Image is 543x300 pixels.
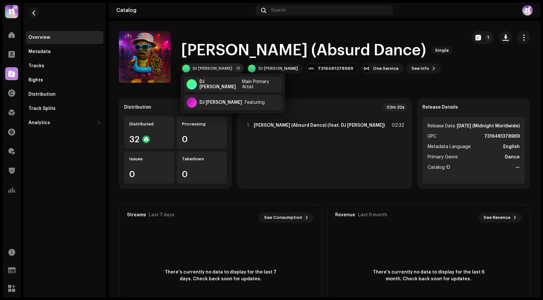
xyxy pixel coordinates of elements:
re-m-nav-item: Rights [26,74,103,87]
strong: English [503,143,520,151]
div: DJ [PERSON_NAME] [199,100,242,105]
re-m-nav-item: Tracks [26,59,103,72]
button: 1 [472,31,494,44]
div: Takedown [182,156,222,162]
span: See Revenue [484,211,510,224]
span: See Consumption [264,211,302,224]
div: DJ [PERSON_NAME] [199,79,240,90]
button: See Revenue [478,212,522,223]
span: Catalog ID [428,164,450,171]
div: Distributed [129,122,169,127]
div: Last 6 month [358,212,387,218]
div: Processing [182,122,222,127]
span: Release Date [428,122,455,130]
re-m-nav-dropdown: Analytics [26,116,103,129]
div: 7316481378969 [318,66,353,71]
div: Analytics [28,120,50,125]
div: Revenue [335,212,355,218]
strong: [DATE] (Midnight Worldwide) [457,122,520,130]
button: See Consumption [259,212,314,223]
span: There's currently no data to display for the last 7 days. Check back soon for updates. [162,269,279,283]
img: fb3a13cb-4f38-44fa-8ed9-89aa9dfd3d17 [522,5,533,16]
span: Search [271,8,286,13]
div: Rights [28,78,43,83]
div: DJ [PERSON_NAME] [258,66,298,71]
div: Distribution [124,105,151,110]
strong: Dance [505,153,520,161]
span: UPC [428,133,436,140]
div: Metadata [28,49,51,54]
div: Tracks [28,63,44,69]
div: Distribution [28,92,56,97]
div: One Service [373,66,399,71]
strong: Release Details [422,105,458,110]
img: 39a81664-4ced-4598-a294-0293f18f6a76 [5,5,18,18]
span: Primary Genre [428,153,458,161]
strong: [PERSON_NAME] (Absurd Dance) (feat. DJ [PERSON_NAME]) [254,123,385,128]
re-m-nav-item: Track Splits [26,102,103,115]
div: DJ [PERSON_NAME] [193,66,232,71]
div: +1 [235,65,241,72]
div: Last 7 days [149,212,175,218]
div: Streams [127,212,146,218]
div: 02:32 [390,122,404,129]
re-m-nav-item: Overview [26,31,103,44]
p-badge: 1 [485,34,491,41]
span: There's currently no data to display for the last 6 month. Check back soon for updates. [370,269,487,283]
button: See Info [406,63,441,74]
re-m-nav-item: Metadata [26,45,103,58]
span: See Info [411,62,429,75]
div: Track Splits [28,106,56,111]
div: Issues [129,156,169,162]
div: Catalog [116,8,253,13]
span: Single [431,47,452,54]
strong: — [516,164,520,171]
div: Overview [28,35,50,40]
span: Metadata Language [428,143,471,151]
strong: 7316481378969 [484,133,520,140]
div: 02m 32s [383,103,407,111]
div: Main Primary Artist [242,79,280,90]
re-m-nav-item: Distribution [26,88,103,101]
h1: [PERSON_NAME] (Absurd Dance) [181,40,426,61]
div: Featuring [245,100,265,105]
